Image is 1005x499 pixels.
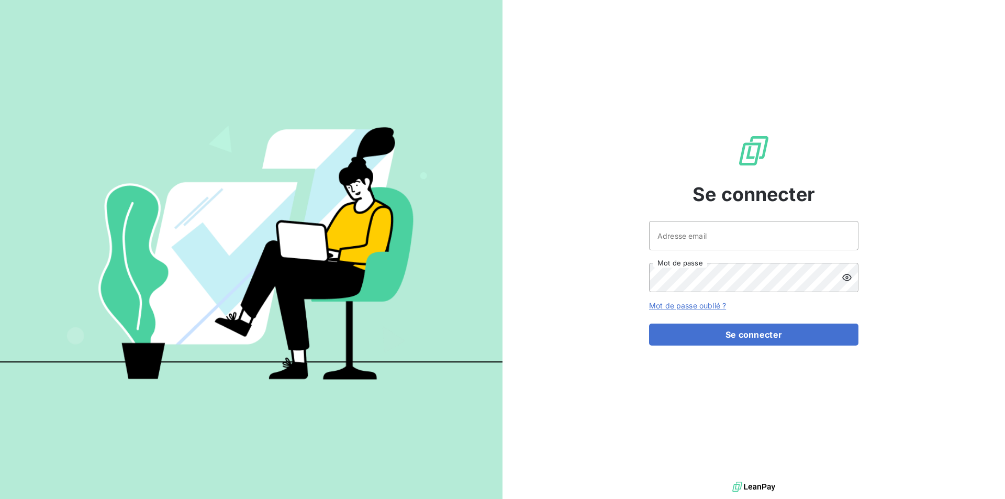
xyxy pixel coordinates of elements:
[732,479,775,495] img: logo
[649,301,726,310] a: Mot de passe oublié ?
[649,324,858,346] button: Se connecter
[693,180,815,208] span: Se connecter
[649,221,858,250] input: placeholder
[737,134,770,168] img: Logo LeanPay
